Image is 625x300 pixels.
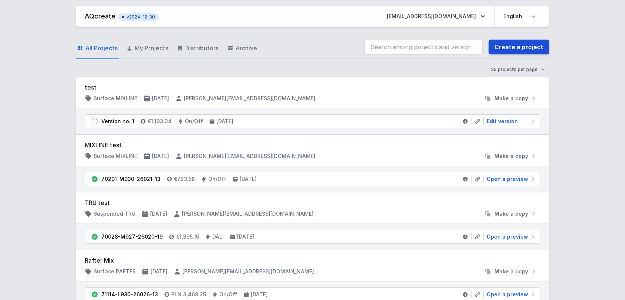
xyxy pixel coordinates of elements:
[101,118,134,125] div: Version no. 1
[240,175,257,183] h4: [DATE]
[487,175,528,183] span: Open a preview
[481,268,540,275] button: Make a copy
[364,40,483,54] input: Search among projects and versions...
[182,268,314,275] h4: [PERSON_NAME][EMAIL_ADDRESS][DOMAIN_NAME]
[484,233,537,240] a: Open a preview
[499,10,540,23] select: Choose language
[487,291,528,298] span: Open a preview
[118,12,159,21] button: v2024-12-30
[481,152,540,160] button: Make a copy
[219,291,237,298] h4: On/Off
[487,118,518,125] span: Edit version
[494,268,528,275] span: Make a copy
[85,83,540,92] h3: test
[184,95,315,102] h4: [PERSON_NAME][EMAIL_ADDRESS][DOMAIN_NAME]
[125,38,170,59] a: My Projects
[85,12,115,20] a: AQcreate
[151,268,168,275] h4: [DATE]
[85,198,540,207] h3: TRU test
[481,95,540,102] button: Make a copy
[85,256,540,265] h3: Rafter Mix
[236,44,257,53] span: Archive
[184,152,315,160] h4: [PERSON_NAME][EMAIL_ADDRESS][DOMAIN_NAME]
[176,38,220,59] a: Distributors
[85,141,540,149] h3: MIXLINE test
[94,95,137,102] h4: Surface MIXLINE
[122,14,155,20] span: v2024-12-30
[148,118,172,125] h4: €1,103.34
[94,268,136,275] h4: Surface RAFTER
[489,40,549,54] a: Create a project
[226,38,259,59] a: Archive
[185,44,219,53] span: Distributors
[152,152,169,160] h4: [DATE]
[174,175,195,183] h4: €723.58
[135,44,168,53] span: My Projects
[494,152,528,160] span: Make a copy
[85,44,118,53] span: All Projects
[237,233,254,240] h4: [DATE]
[171,291,206,298] h4: PLN 3,469.25
[152,95,169,102] h4: [DATE]
[94,210,135,218] h4: Suspended TRU
[487,233,528,240] span: Open a preview
[494,210,528,218] span: Make a copy
[101,175,161,183] div: 70201-M930-26021-13
[381,10,491,23] button: [EMAIL_ADDRESS][DOMAIN_NAME]
[76,38,119,59] a: All Projects
[101,233,163,240] div: 70028-M927-26020-19
[94,152,137,160] h4: Surface MIXLINE
[150,210,167,218] h4: [DATE]
[212,233,224,240] h4: DALI
[216,118,233,125] h4: [DATE]
[182,210,314,218] h4: [PERSON_NAME][EMAIL_ADDRESS][DOMAIN_NAME]
[484,118,537,125] a: Edit version
[185,118,203,125] h4: On/Off
[101,291,158,298] div: 71114-L930-26026-13
[481,210,540,218] button: Make a copy
[208,175,226,183] h4: On/Off
[494,95,528,102] span: Make a copy
[251,291,268,298] h4: [DATE]
[176,233,199,240] h4: €1,395.15
[484,175,537,183] a: Open a preview
[484,291,537,298] a: Open a preview
[91,118,98,125] img: draft.svg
